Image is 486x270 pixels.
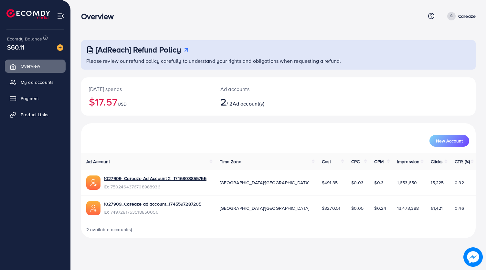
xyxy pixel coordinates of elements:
[455,179,464,186] span: 0.92
[86,158,110,165] span: Ad Account
[431,179,444,186] span: 15,225
[351,158,360,165] span: CPC
[464,248,482,266] img: image
[89,96,205,108] h2: $17.57
[431,205,443,211] span: 61,421
[7,36,42,42] span: Ecomdy Balance
[322,179,338,186] span: $491.35
[455,205,464,211] span: 0.46
[104,201,201,207] a: 1027909_Careaze ad account_1745597287205
[86,175,100,190] img: ic-ads-acc.e4c84228.svg
[86,201,100,215] img: ic-ads-acc.e4c84228.svg
[374,158,383,165] span: CPM
[5,92,66,105] a: Payment
[57,12,64,20] img: menu
[374,179,384,186] span: $0.3
[220,94,227,109] span: 2
[104,175,206,182] a: 1027909_Careaze Ad Account 2_1746803855755
[455,158,470,165] span: CTR (%)
[5,60,66,73] a: Overview
[5,108,66,121] a: Product Links
[374,205,386,211] span: $0.24
[86,57,472,65] p: Please review our refund policy carefully to understand your rights and obligations when requesti...
[322,158,331,165] span: Cost
[96,45,181,54] h3: [AdReach] Refund Policy
[118,101,127,107] span: USD
[322,205,340,211] span: $3270.51
[429,135,469,147] button: New Account
[220,96,303,108] h2: / 2
[104,209,201,215] span: ID: 7497281753518850056
[21,111,48,118] span: Product Links
[7,42,24,52] span: $60.11
[431,158,443,165] span: Clicks
[104,184,206,190] span: ID: 7502464376708988936
[351,205,364,211] span: $0.05
[397,158,420,165] span: Impression
[458,12,476,20] p: Careaze
[220,85,303,93] p: Ad accounts
[220,158,241,165] span: Time Zone
[220,179,310,186] span: [GEOGRAPHIC_DATA]/[GEOGRAPHIC_DATA]
[436,139,463,143] span: New Account
[86,226,132,233] span: 2 available account(s)
[21,95,39,102] span: Payment
[81,12,119,21] h3: Overview
[445,12,476,20] a: Careaze
[21,63,40,69] span: Overview
[220,205,310,211] span: [GEOGRAPHIC_DATA]/[GEOGRAPHIC_DATA]
[397,179,417,186] span: 1,653,650
[5,76,66,89] a: My ad accounts
[6,9,50,19] img: logo
[89,85,205,93] p: [DATE] spends
[21,79,54,85] span: My ad accounts
[233,100,264,107] span: Ad account(s)
[351,179,364,186] span: $0.03
[397,205,419,211] span: 13,473,388
[57,44,63,51] img: image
